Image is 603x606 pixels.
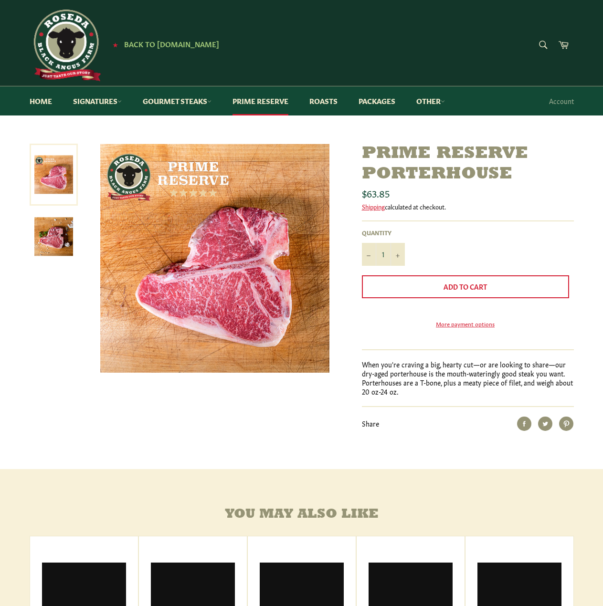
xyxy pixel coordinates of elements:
[30,10,101,81] img: Roseda Beef
[223,86,298,115] a: Prime Reserve
[349,86,405,115] a: Packages
[362,202,574,211] div: calculated at checkout.
[362,360,574,397] p: When you're craving a big, hearty cut—or are looking to share—our dry-aged porterhouse is the mou...
[362,275,569,298] button: Add to Cart
[362,229,405,237] label: Quantity
[124,39,219,49] span: Back to [DOMAIN_NAME]
[100,144,329,373] img: Prime Reserve Porterhouse
[133,86,221,115] a: Gourmet Steaks
[20,86,62,115] a: Home
[108,41,219,48] a: ★ Back to [DOMAIN_NAME]
[300,86,347,115] a: Roasts
[63,86,131,115] a: Signatures
[362,320,569,328] a: More payment options
[113,41,118,48] span: ★
[362,418,379,428] span: Share
[391,243,405,266] button: Increase item quantity by one
[444,282,487,291] span: Add to Cart
[30,507,574,522] h4: You may also like
[544,87,579,115] a: Account
[362,186,390,199] span: $63.85
[34,217,73,256] img: Prime Reserve Porterhouse
[362,202,385,211] a: Shipping
[362,144,574,185] h1: Prime Reserve Porterhouse
[407,86,455,115] a: Other
[362,243,376,266] button: Reduce item quantity by one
